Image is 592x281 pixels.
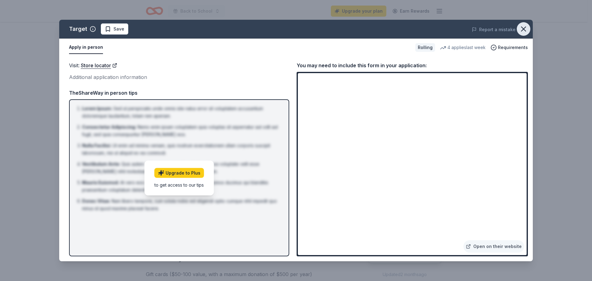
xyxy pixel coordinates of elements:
[82,123,280,138] li: Nemo enim ipsam voluptatem quia voluptas sit aspernatur aut odit aut fugit, sed quia consequuntur...
[82,105,280,120] li: Sed ut perspiciatis unde omnis iste natus error sit voluptatem accusantium doloremque laudantium,...
[82,124,136,130] span: Consectetur Adipiscing :
[82,142,280,157] li: Ut enim ad minima veniam, quis nostrum exercitationem ullam corporis suscipit laboriosam, nisi ut...
[69,73,289,81] div: Additional application information
[82,198,110,204] span: Donec Vitae :
[498,44,528,51] span: Requirements
[491,44,528,51] button: Requirements
[69,89,289,97] div: TheShareWay in person tips
[101,23,128,35] button: Save
[69,61,289,69] div: Visit :
[82,161,120,167] span: Vestibulum Ante :
[472,26,516,33] button: Report a mistake
[82,197,280,212] li: Nam libero tempore, cum soluta nobis est eligendi optio cumque nihil impedit quo minus id quod ma...
[154,168,204,178] a: Upgrade to Plus
[82,180,119,185] span: Mauris Euismod :
[154,181,204,188] div: to get access to our tips
[82,179,280,194] li: At vero eos et accusamus et iusto odio dignissimos ducimus qui blanditiis praesentium voluptatum ...
[82,160,280,175] li: Quis autem vel eum iure reprehenderit qui in ea voluptate velit esse [PERSON_NAME] nihil molestia...
[69,41,103,54] button: Apply in person
[297,61,528,69] div: You may need to include this form in your application:
[82,143,111,148] span: Nulla Facilisi :
[440,44,486,51] div: 4 applies last week
[113,25,124,33] span: Save
[415,43,435,52] div: Rolling
[463,240,524,253] a: Open on their website
[69,24,87,34] div: Target
[81,61,117,69] a: Store locator
[82,106,112,111] span: Lorem Ipsum :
